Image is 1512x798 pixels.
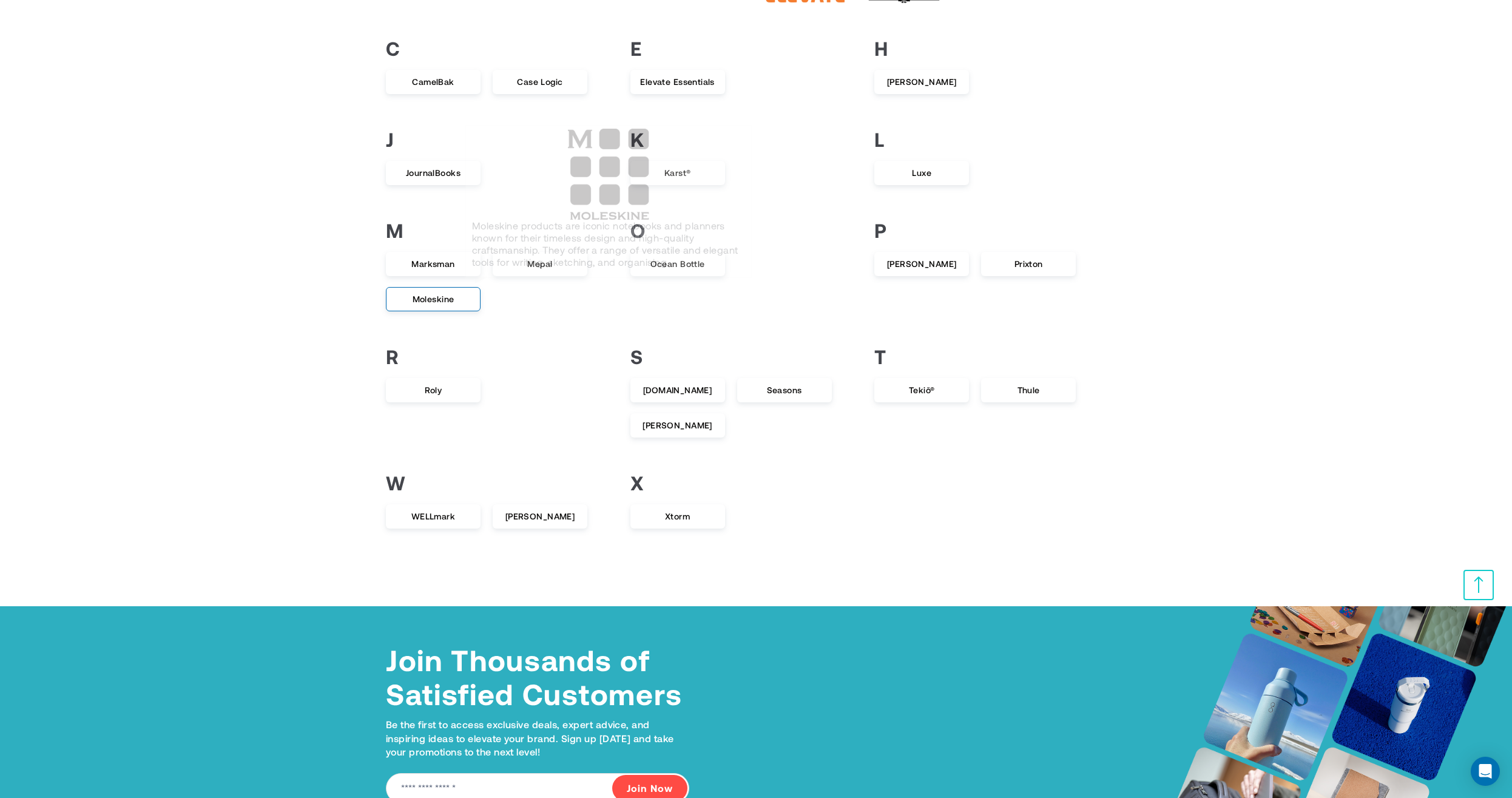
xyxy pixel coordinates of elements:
[1471,757,1500,786] div: Open Intercom Messenger
[874,220,1101,240] h3: P
[493,70,587,94] a: Case Logic
[874,252,969,276] a: [PERSON_NAME]
[874,161,969,185] a: Luxe
[386,70,481,94] a: CamelBak
[386,252,481,276] a: Marksman
[875,162,968,184] span: Luxe
[386,287,481,311] a: Moleskine
[874,70,969,94] a: [PERSON_NAME]
[631,71,724,93] span: Elevate Essentials
[737,378,832,402] a: Seasons
[875,253,968,275] span: [PERSON_NAME]
[630,473,857,492] h3: X
[386,71,480,93] span: CamelBak
[981,378,1076,402] a: Thule
[630,504,725,529] a: Xtorm
[982,379,1075,401] span: Thule
[875,379,968,401] span: Tekiō®
[386,718,689,759] p: Be the first to access exclusive deals, expert advice, and inspiring ideas to elevate your brand....
[472,220,745,268] p: Moleskine products are iconic notebooks and planners known for their timeless design and high-qua...
[386,38,612,58] h3: C
[386,288,480,310] span: Moleskine
[386,253,480,275] span: Marksman
[386,129,612,149] h3: J
[875,71,968,93] span: [PERSON_NAME]
[386,161,481,185] a: JournalBooks
[630,38,857,58] h3: E
[386,473,612,492] h3: W
[386,379,480,401] span: Roly
[738,379,831,401] span: Seasons
[630,378,725,402] a: [DOMAIN_NAME]
[631,506,724,527] span: Xtorm
[874,347,1101,366] h3: T
[386,347,612,366] h3: R
[386,504,481,529] a: WELLmark
[630,347,857,366] h3: S
[386,220,612,240] h3: M
[630,70,725,94] a: Elevate Essentials
[982,253,1075,275] span: Prixton
[981,252,1076,276] a: Prixton
[386,378,481,402] a: Roly
[386,506,480,527] span: WELLmark
[493,504,587,529] a: [PERSON_NAME]
[563,129,654,220] img: Brand Image
[630,413,725,438] a: [PERSON_NAME]
[493,506,587,527] span: [PERSON_NAME]
[631,379,724,401] span: [DOMAIN_NAME]
[874,38,1101,58] h3: H
[386,162,480,184] span: JournalBooks
[493,71,587,93] span: Case Logic
[874,129,1101,149] h3: L
[386,643,689,711] h4: Join Thousands of Satisfied Customers
[631,414,724,436] span: [PERSON_NAME]
[874,378,969,402] a: Tekiō®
